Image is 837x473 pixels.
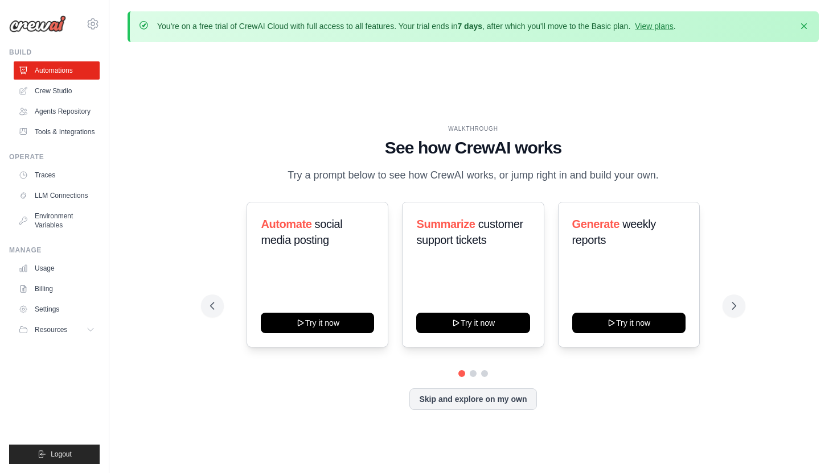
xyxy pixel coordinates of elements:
[14,61,100,80] a: Automations
[635,22,673,31] a: View plans
[9,48,100,57] div: Build
[282,167,664,184] p: Try a prompt below to see how CrewAI works, or jump right in and build your own.
[14,321,100,339] button: Resources
[14,280,100,298] a: Billing
[261,313,374,333] button: Try it now
[14,207,100,234] a: Environment Variables
[409,388,536,410] button: Skip and explore on my own
[9,15,66,32] img: Logo
[14,259,100,277] a: Usage
[14,102,100,121] a: Agents Repository
[572,313,686,333] button: Try it now
[14,82,100,100] a: Crew Studio
[210,138,736,158] h1: See how CrewAI works
[9,445,100,464] button: Logout
[572,218,620,230] span: Generate
[416,218,475,230] span: Summarize
[35,325,67,334] span: Resources
[51,450,72,459] span: Logout
[210,125,736,133] div: WALKTHROUGH
[261,218,311,230] span: Automate
[14,166,100,184] a: Traces
[9,152,100,161] div: Operate
[457,22,482,31] strong: 7 days
[14,123,100,141] a: Tools & Integrations
[157,20,676,32] p: You're on a free trial of CrewAI Cloud with full access to all features. Your trial ends in , aft...
[14,300,100,318] a: Settings
[14,186,100,205] a: LLM Connections
[416,218,523,246] span: customer support tickets
[9,246,100,255] div: Manage
[572,218,656,246] span: weekly reports
[416,313,530,333] button: Try it now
